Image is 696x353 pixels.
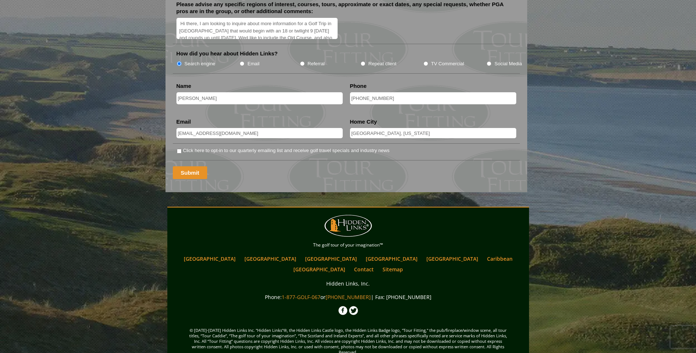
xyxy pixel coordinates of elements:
[350,264,377,275] a: Contact
[247,60,259,67] label: Email
[494,60,522,67] label: Social Media
[362,253,421,264] a: [GEOGRAPHIC_DATA]
[176,18,338,39] textarea: Hi there, I am looking to inquire about more information for a Golf Trip in [GEOGRAPHIC_DATA] tha...
[176,50,278,57] label: How did you hear about Hidden Links?
[308,60,325,67] label: Referral
[326,294,371,300] a: [PHONE_NUMBER]
[290,264,349,275] a: [GEOGRAPHIC_DATA]
[423,253,482,264] a: [GEOGRAPHIC_DATA]
[185,60,216,67] label: Search engine
[350,118,377,125] label: Home City
[282,294,320,300] a: 1-877-GOLF-067
[176,118,191,125] label: Email
[176,1,516,15] label: Please advise any specific regions of interest, courses, tours, approximate or exact dates, any s...
[379,264,407,275] a: Sitemap
[350,82,367,90] label: Phone
[301,253,361,264] a: [GEOGRAPHIC_DATA]
[431,60,464,67] label: TV Commercial
[169,279,527,288] p: Hidden Links, Inc.
[169,241,527,249] p: The golf tour of your imagination™
[176,82,191,90] label: Name
[368,60,396,67] label: Repeat client
[338,306,347,315] img: Facebook
[483,253,516,264] a: Caribbean
[180,253,239,264] a: [GEOGRAPHIC_DATA]
[349,306,358,315] img: Twitter
[241,253,300,264] a: [GEOGRAPHIC_DATA]
[183,147,389,154] label: Click here to opt-in to our quarterly emailing list and receive golf travel specials and industry...
[173,166,208,179] input: Submit
[169,292,527,302] p: Phone: or | Fax: [PHONE_NUMBER]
